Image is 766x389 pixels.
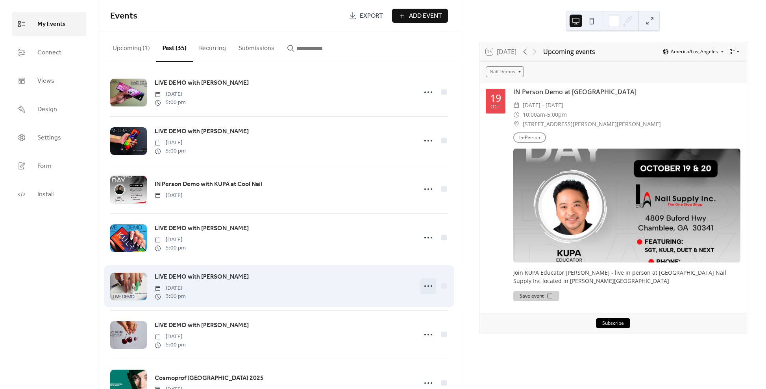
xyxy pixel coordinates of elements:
[37,103,57,116] span: Design
[392,9,448,23] button: Add Event
[513,87,740,97] div: IN Person Demo at [GEOGRAPHIC_DATA]
[360,11,383,21] span: Export
[155,192,182,200] span: [DATE]
[12,40,86,65] a: Connect
[490,104,500,110] div: Oct
[596,318,630,328] button: Subscribe
[155,272,249,282] a: LIVE DEMO with [PERSON_NAME]
[106,32,156,61] button: Upcoming (1)
[155,320,249,331] a: LIVE DEMO with [PERSON_NAME]
[155,292,186,301] span: 3:00 pm
[671,49,718,54] span: America/Los_Angeles
[37,75,54,87] span: Views
[513,291,559,301] button: Save event
[543,47,595,56] div: Upcoming events
[12,12,86,36] a: My Events
[155,373,264,383] a: Cosmoprof [GEOGRAPHIC_DATA] 2025
[343,9,389,23] a: Export
[155,223,249,234] a: LIVE DEMO with [PERSON_NAME]
[545,110,547,119] span: -
[155,180,262,189] span: IN Person Demo with KUPA at Cool Nail
[37,18,66,31] span: My Events
[155,78,249,88] a: LIVE DEMO with [PERSON_NAME]
[232,32,281,61] button: Submissions
[155,341,186,349] span: 5:00 pm
[155,147,186,155] span: 5:00 pm
[193,32,232,61] button: Recurring
[547,110,567,119] span: 5:00pm
[155,127,249,136] span: LIVE DEMO with [PERSON_NAME]
[155,90,186,99] span: [DATE]
[156,32,193,62] button: Past (35)
[155,127,249,137] a: LIVE DEMO with [PERSON_NAME]
[155,321,249,330] span: LIVE DEMO with [PERSON_NAME]
[12,125,86,150] a: Settings
[12,182,86,207] a: Install
[155,224,249,233] span: LIVE DEMO with [PERSON_NAME]
[155,139,186,147] span: [DATE]
[409,11,442,21] span: Add Event
[513,101,520,110] div: ​
[12,154,86,178] a: Form
[155,236,186,244] span: [DATE]
[513,119,520,129] div: ​
[37,47,61,59] span: Connect
[523,119,661,129] span: [STREET_ADDRESS][PERSON_NAME][PERSON_NAME]
[155,244,186,252] span: 5:00 pm
[155,99,186,107] span: 5:00 pm
[523,101,563,110] span: [DATE] - [DATE]
[155,284,186,292] span: [DATE]
[490,93,501,103] div: 19
[523,110,545,119] span: 10:00am
[513,110,520,119] div: ​
[110,7,137,25] span: Events
[37,160,52,173] span: Form
[155,179,262,190] a: IN Person Demo with KUPA at Cool Nail
[155,333,186,341] span: [DATE]
[12,97,86,121] a: Design
[12,69,86,93] a: Views
[37,188,54,201] span: Install
[37,132,61,144] span: Settings
[513,268,740,285] div: Join KUPA Educator [PERSON_NAME] - live in person at [GEOGRAPHIC_DATA] Nail Supply Inc located in...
